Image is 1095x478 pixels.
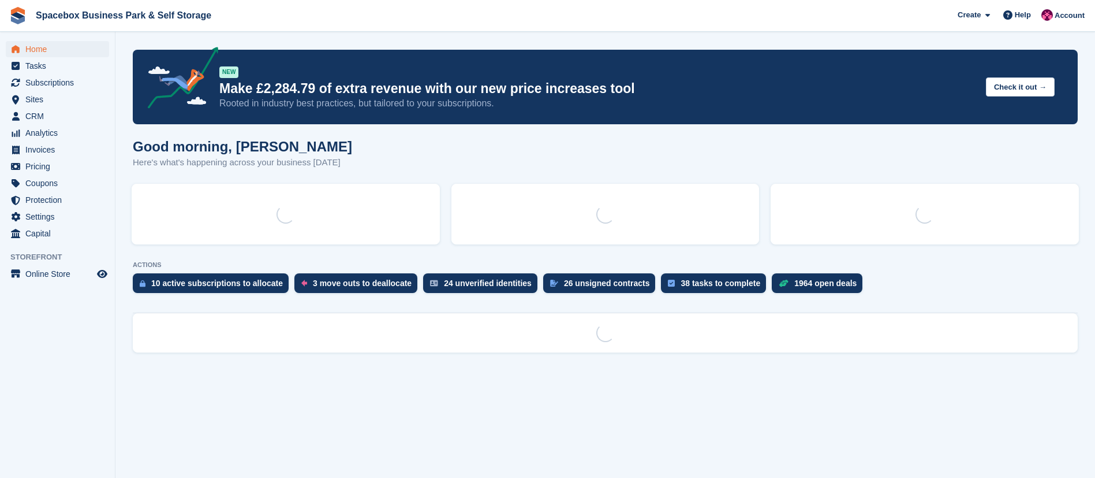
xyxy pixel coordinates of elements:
[25,209,95,225] span: Settings
[430,280,438,287] img: verify_identity-adf6edd0f0f0b5bbfe63781bf79b02c33cf7c696d77639b501bdc392416b5a36.svg
[6,225,109,242] a: menu
[6,125,109,141] a: menu
[219,66,238,78] div: NEW
[25,75,95,91] span: Subscriptions
[9,7,27,24] img: stora-icon-8386f47178a22dfd0bd8f6a31ec36ba5ce8667c1dd55bd0f319d3a0aa187defe.svg
[140,280,145,287] img: active_subscription_to_allocate_icon-d502201f5373d7db506a760aba3b589e785aa758c864c3986d89f69b8ff3...
[794,279,857,288] div: 1964 open deals
[133,273,294,299] a: 10 active subscriptions to allocate
[661,273,772,299] a: 38 tasks to complete
[6,108,109,124] a: menu
[958,9,981,21] span: Create
[668,280,675,287] img: task-75834270c22a3079a89374b754ae025e5fb1db73e45f91037f5363f120a921f8.svg
[10,251,115,263] span: Storefront
[25,158,95,175] span: Pricing
[133,156,352,169] p: Here's what's happening across your business [DATE]
[151,279,283,288] div: 10 active subscriptions to allocate
[313,279,412,288] div: 3 move outs to deallocate
[25,142,95,158] span: Invoices
[25,175,95,191] span: Coupons
[25,41,95,57] span: Home
[219,80,977,97] p: Make £2,284.79 of extra revenue with our new price increases tool
[219,97,977,110] p: Rooted in industry best practices, but tailored to your subscriptions.
[423,273,543,299] a: 24 unverified identities
[95,267,109,281] a: Preview store
[550,280,558,287] img: contract_signature_icon-13c848040528278c33f63329250d36e43548de30e8caae1d1a13099fd9432cc5.svg
[6,91,109,108] a: menu
[25,266,95,282] span: Online Store
[25,91,95,108] span: Sites
[772,273,868,299] a: 1964 open deals
[6,142,109,158] a: menu
[6,266,109,282] a: menu
[681,279,760,288] div: 38 tasks to complete
[25,58,95,74] span: Tasks
[6,158,109,175] a: menu
[294,273,423,299] a: 3 move outs to deallocate
[25,108,95,124] span: CRM
[301,280,307,287] img: move_outs_to_deallocate_icon-f764333ba52eb49d3ac5e1228854f67142a1ed5810a6f6cc68b1a99e826820c5.svg
[6,75,109,91] a: menu
[6,192,109,208] a: menu
[138,47,219,113] img: price-adjustments-announcement-icon-8257ccfd72463d97f412b2fc003d46551f7dbcb40ab6d574587a9cd5c0d94...
[25,225,95,242] span: Capital
[6,175,109,191] a: menu
[25,192,95,208] span: Protection
[133,261,1078,269] p: ACTIONS
[1015,9,1031,21] span: Help
[564,279,650,288] div: 26 unsigned contracts
[6,58,109,74] a: menu
[6,41,109,57] a: menu
[25,125,95,141] span: Analytics
[444,279,532,288] div: 24 unverified identities
[133,139,352,154] h1: Good morning, [PERSON_NAME]
[1055,10,1085,21] span: Account
[31,6,216,25] a: Spacebox Business Park & Self Storage
[543,273,662,299] a: 26 unsigned contracts
[986,77,1055,97] button: Check it out →
[6,209,109,225] a: menu
[1041,9,1053,21] img: Avishka Chauhan
[779,279,788,287] img: deal-1b604bf984904fb50ccaf53a9ad4b4a5d6e5aea283cecdc64d6e3604feb123c2.svg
